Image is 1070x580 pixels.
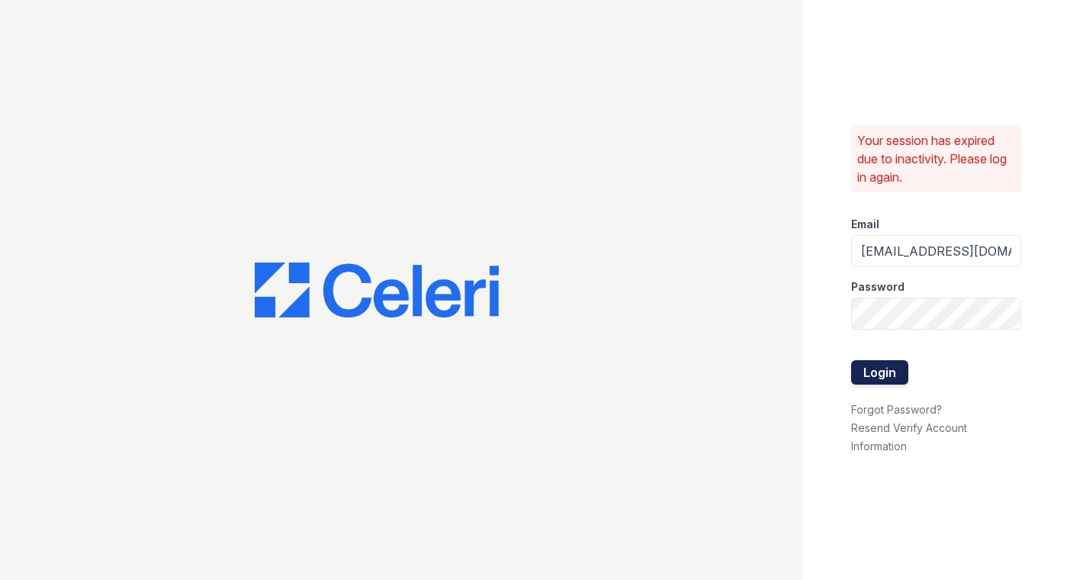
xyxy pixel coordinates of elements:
[851,279,905,295] label: Password
[255,263,499,317] img: CE_Logo_Blue-a8612792a0a2168367f1c8372b55b34899dd931a85d93a1a3d3e32e68fde9ad4.png
[857,131,1015,186] p: Your session has expired due to inactivity. Please log in again.
[851,360,908,385] button: Login
[851,217,879,232] label: Email
[851,421,967,453] a: Resend Verify Account Information
[851,403,942,416] a: Forgot Password?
